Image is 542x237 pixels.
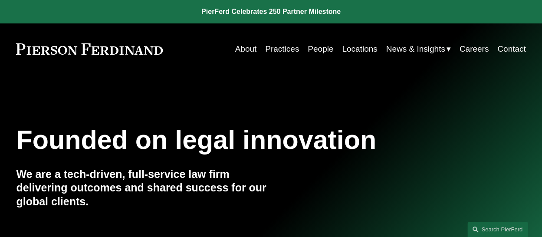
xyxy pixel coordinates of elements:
[308,41,333,57] a: People
[497,41,526,57] a: Contact
[386,41,451,57] a: folder dropdown
[460,41,489,57] a: Careers
[235,41,257,57] a: About
[16,125,440,155] h1: Founded on legal innovation
[467,222,528,237] a: Search this site
[265,41,299,57] a: Practices
[16,168,271,209] h4: We are a tech-driven, full-service law firm delivering outcomes and shared success for our global...
[342,41,377,57] a: Locations
[386,42,445,56] span: News & Insights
